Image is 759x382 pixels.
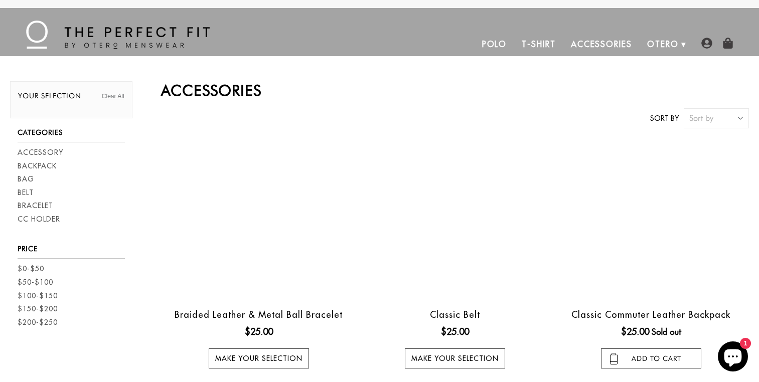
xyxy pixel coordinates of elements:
[701,38,712,49] img: user-account-icon.png
[18,92,124,105] h2: Your selection
[650,113,679,124] label: Sort by
[621,325,649,338] ins: $25.00
[18,187,34,198] a: Belt
[18,128,125,142] h3: Categories
[18,174,34,184] a: Bag
[475,32,515,56] a: Polo
[18,201,53,211] a: Bracelet
[102,92,124,101] a: Clear All
[555,144,746,294] a: leather backpack
[161,81,749,99] h2: Accessories
[164,144,355,294] a: black braided leather bracelet
[18,245,125,259] h3: Price
[18,317,58,328] a: $200-$250
[715,341,751,374] inbox-online-store-chat: Shopify online store chat
[359,144,550,294] a: otero menswear classic black leather belt
[722,38,733,49] img: shopping-bag-icon.png
[652,327,681,337] span: Sold out
[563,32,640,56] a: Accessories
[571,309,730,320] a: Classic Commuter Leather Backpack
[26,21,210,49] img: The Perfect Fit - by Otero Menswear - Logo
[18,304,58,314] a: $150-$200
[18,214,60,225] a: CC Holder
[18,161,57,171] a: Backpack
[405,348,505,368] a: Make your selection
[175,309,343,320] a: Braided Leather & Metal Ball Bracelet
[209,348,309,368] a: Make your selection
[18,147,63,158] a: Accessory
[601,348,701,368] input: add to cart
[245,325,273,338] ins: $25.00
[18,277,53,288] a: $50-$100
[18,291,58,301] a: $100-$150
[640,32,686,56] a: Otero
[514,32,563,56] a: T-Shirt
[18,264,44,274] a: $0-$50
[430,309,480,320] a: Classic Belt
[441,325,469,338] ins: $25.00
